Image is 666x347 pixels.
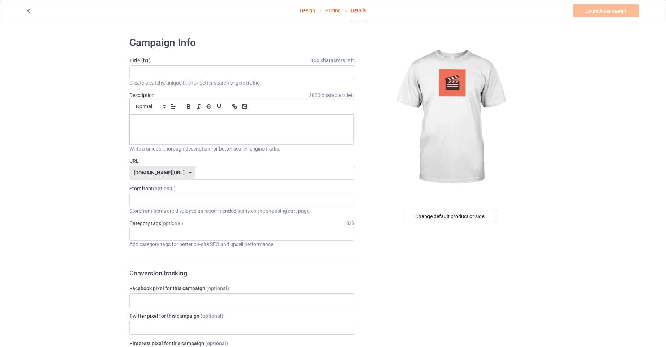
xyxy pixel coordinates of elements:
span: (optional) [206,285,229,291]
div: Add category tags for better on-site SEO and upsell performance. [129,241,354,248]
span: (optional) [201,313,223,319]
span: (optional) [161,220,183,226]
div: Details [351,0,366,21]
label: Twitter pixel for this campaign [129,312,354,320]
div: [DOMAIN_NAME][URL] [134,170,185,175]
span: 2000 characters left [309,92,354,99]
label: Category tags [129,220,183,227]
span: 150 characters left [311,57,354,64]
label: Description [129,92,155,98]
div: Write a unique, thorough description for better search engine traffic. [129,145,354,152]
div: Storefront items are displayed as recommended items on the shopping cart page. [129,207,354,215]
div: 0 / 6 [346,220,354,227]
label: Storefront [129,185,354,192]
label: Title (h1) [129,57,354,64]
span: (optional) [205,340,228,346]
h1: Campaign Info [129,36,354,49]
div: Create a catchy, unique title for better search engine traffic. [129,79,354,86]
div: Change default product or side [403,210,497,223]
label: URL [129,157,354,165]
h3: Conversion tracking [129,269,354,277]
a: Design [300,0,315,21]
a: Pricing [325,0,341,21]
label: Facebook pixel for this campaign [129,285,354,292]
label: Pinterest pixel for this campaign [129,340,354,347]
span: (optional) [153,186,176,191]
